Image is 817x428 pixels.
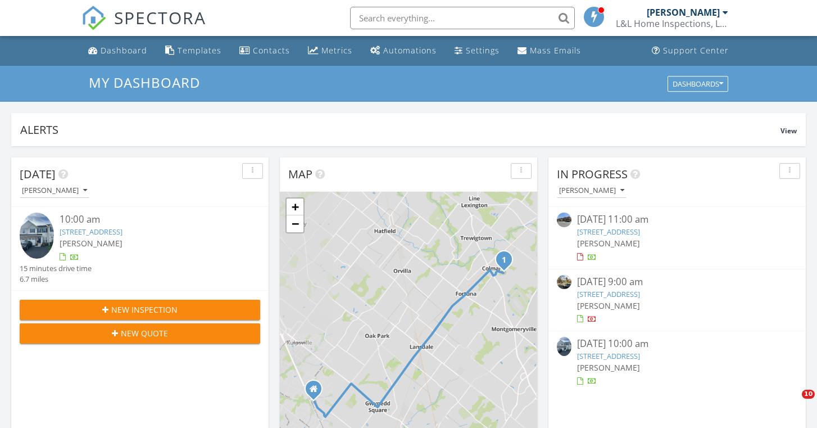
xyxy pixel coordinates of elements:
div: Support Center [663,45,729,56]
div: Metrics [321,45,352,56]
a: Metrics [303,40,357,61]
a: Templates [161,40,226,61]
img: 9553799%2Fcover_photos%2FHmIiYLnHEOGozaqXeJw0%2Fsmall.jpg [557,337,571,356]
div: Templates [178,45,221,56]
a: [DATE] 9:00 am [STREET_ADDRESS] [PERSON_NAME] [557,275,797,325]
a: [DATE] 10:00 am [STREET_ADDRESS] [PERSON_NAME] [557,337,797,387]
span: SPECTORA [114,6,206,29]
span: New Quote [121,327,168,339]
div: Dashboard [101,45,147,56]
button: New Inspection [20,300,260,320]
div: Contacts [253,45,290,56]
button: Dashboards [668,76,728,92]
div: 1210 Hunter Hill drive, Lansdale Pennsylvania 19446 [314,389,320,395]
div: 134 Briarwood Lane , Colmar, PA 18915 [504,259,511,266]
div: 10:00 am [60,213,240,227]
span: My Dashboard [89,73,200,92]
button: [PERSON_NAME] [557,183,627,199]
a: Mass Emails [513,40,585,61]
div: [PERSON_NAME] [22,187,87,195]
span: In Progress [557,166,628,182]
a: [STREET_ADDRESS] [577,289,640,299]
div: [PERSON_NAME] [647,7,720,18]
span: [PERSON_NAME] [60,238,122,249]
div: L&L Home Inspections, LLC [616,18,728,29]
span: [DATE] [20,166,56,182]
div: Mass Emails [530,45,581,56]
span: [PERSON_NAME] [577,300,640,311]
div: 6.7 miles [20,274,92,285]
span: 10 [802,390,815,399]
img: streetview [557,275,571,290]
img: The Best Home Inspection Software - Spectora [81,6,106,30]
div: [DATE] 10:00 am [577,337,778,351]
img: 9553799%2Fcover_photos%2FHmIiYLnHEOGozaqXeJw0%2Fsmall.jpg [20,213,54,259]
a: Settings [450,40,504,61]
span: [PERSON_NAME] [577,362,640,373]
a: Contacts [235,40,294,61]
a: Zoom in [287,199,303,215]
a: Zoom out [287,215,303,232]
a: [STREET_ADDRESS] [577,227,640,237]
a: [DATE] 11:00 am [STREET_ADDRESS] [PERSON_NAME] [557,213,797,263]
div: [DATE] 11:00 am [577,213,778,227]
a: Support Center [647,40,733,61]
a: SPECTORA [81,15,206,39]
div: Automations [383,45,437,56]
a: Dashboard [84,40,152,61]
a: [STREET_ADDRESS] [60,227,122,237]
div: [DATE] 9:00 am [577,275,778,289]
div: Settings [466,45,500,56]
button: New Quote [20,323,260,344]
img: streetview [557,213,571,227]
span: New Inspection [111,304,178,316]
input: Search everything... [350,7,575,29]
button: [PERSON_NAME] [20,183,89,199]
span: View [780,126,797,136]
i: 1 [502,256,506,264]
div: [PERSON_NAME] [559,187,624,195]
div: 15 minutes drive time [20,263,92,274]
span: [PERSON_NAME] [577,238,640,249]
div: Dashboards [673,80,723,88]
div: Alerts [20,122,780,137]
a: 10:00 am [STREET_ADDRESS] [PERSON_NAME] 15 minutes drive time 6.7 miles [20,213,260,285]
span: Map [288,166,312,182]
a: Automations (Basic) [366,40,441,61]
a: [STREET_ADDRESS] [577,351,640,361]
iframe: Intercom live chat [779,390,806,417]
